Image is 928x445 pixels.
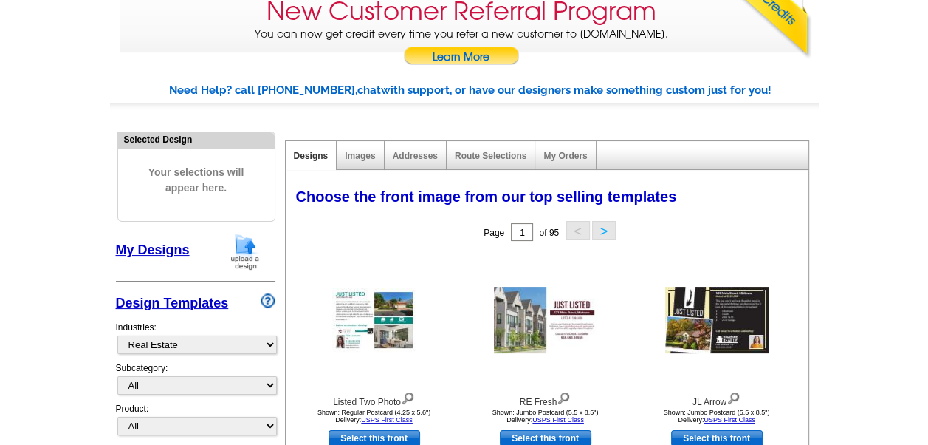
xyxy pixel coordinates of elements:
[296,188,677,205] span: Choose the front image from our top selling templates
[261,293,275,308] img: design-wizard-help-icon.png
[116,296,229,310] a: Design Templates
[494,287,597,353] img: RE Fresh
[704,416,755,424] a: USPS First Class
[636,409,798,424] div: Shown: Jumbo Postcard (5.5 x 8.5") Delivery:
[539,228,559,238] span: of 95
[726,389,740,405] img: view design details
[592,221,616,240] button: >
[116,313,275,361] div: Industries:
[226,233,264,271] img: upload-design
[120,27,802,69] p: You can now get credit every time you refer a new customer to [DOMAIN_NAME].
[129,150,264,211] span: Your selections will appear here.
[118,132,275,146] div: Selected Design
[543,151,587,161] a: My Orders
[169,82,819,99] div: Need Help? call [PHONE_NUMBER], with support, or have our designers make something custom just fo...
[455,151,526,161] a: Route Selections
[116,361,275,402] div: Subcategory:
[116,242,190,257] a: My Designs
[557,389,571,405] img: view design details
[532,416,584,424] a: USPS First Class
[403,47,520,69] a: Learn More
[294,151,329,161] a: Designs
[464,389,627,409] div: RE Fresh
[636,389,798,409] div: JL Arrow
[361,416,413,424] a: USPS First Class
[566,221,590,240] button: <
[357,84,381,97] span: chat
[665,287,769,353] img: JL Arrow
[116,402,275,443] div: Product:
[464,409,627,424] div: Shown: Jumbo Postcard (5.5 x 8.5") Delivery:
[345,151,375,161] a: Images
[484,228,504,238] span: Page
[293,409,456,424] div: Shown: Regular Postcard (4.25 x 5.6") Delivery:
[332,288,416,352] img: Listed Two Photo
[393,151,438,161] a: Addresses
[293,389,456,409] div: Listed Two Photo
[401,389,415,405] img: view design details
